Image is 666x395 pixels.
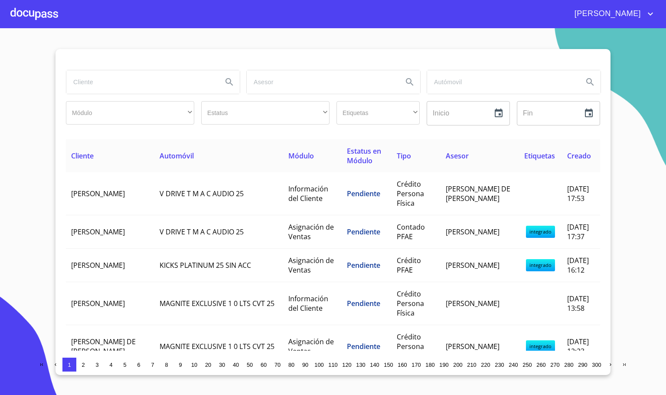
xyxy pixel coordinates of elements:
span: Pendiente [347,227,380,237]
button: 40 [229,358,243,372]
span: Pendiente [347,189,380,198]
span: 2 [82,362,85,368]
button: Search [219,72,240,92]
span: 210 [467,362,476,368]
span: 220 [481,362,490,368]
span: 20 [205,362,211,368]
span: integrado [526,259,555,271]
span: Creado [567,151,591,161]
span: 1 [68,362,71,368]
span: [PERSON_NAME] [446,260,499,270]
span: [PERSON_NAME] [446,342,499,351]
button: 80 [284,358,298,372]
button: 100 [312,358,326,372]
span: 60 [261,362,267,368]
span: Crédito PFAE [397,256,421,275]
span: 7 [151,362,154,368]
span: Crédito Persona Física [397,332,424,361]
span: 250 [522,362,532,368]
span: 120 [342,362,351,368]
button: 5 [118,358,132,372]
span: [PERSON_NAME] [71,227,125,237]
span: 280 [564,362,573,368]
button: 130 [354,358,368,372]
span: 90 [302,362,308,368]
span: 80 [288,362,294,368]
span: Módulo [288,151,314,161]
button: 7 [146,358,160,372]
button: 270 [548,358,562,372]
span: 100 [314,362,323,368]
span: Asesor [446,151,469,161]
span: 9 [179,362,182,368]
span: 6 [137,362,140,368]
button: 150 [382,358,395,372]
button: 90 [298,358,312,372]
span: Crédito Persona Física [397,179,424,208]
button: 110 [326,358,340,372]
span: Cliente [71,151,94,161]
button: 20 [201,358,215,372]
span: 130 [356,362,365,368]
button: 4 [104,358,118,372]
span: 50 [247,362,253,368]
span: [PERSON_NAME] [71,189,125,198]
span: 190 [439,362,448,368]
span: 230 [495,362,504,368]
button: 260 [534,358,548,372]
span: Información del Cliente [288,294,328,313]
span: 5 [123,362,126,368]
span: 40 [233,362,239,368]
span: 180 [425,362,434,368]
span: [PERSON_NAME] [446,299,499,308]
button: 50 [243,358,257,372]
button: 170 [409,358,423,372]
button: 280 [562,358,576,372]
button: 160 [395,358,409,372]
span: Pendiente [347,260,380,270]
button: 10 [187,358,201,372]
span: Asignación de Ventas [288,256,334,275]
input: search [66,70,215,94]
button: 140 [368,358,382,372]
button: 30 [215,358,229,372]
span: V DRIVE T M A C AUDIO 25 [160,189,244,198]
span: Crédito Persona Física [397,289,424,318]
span: Automóvil [160,151,194,161]
button: 230 [493,358,506,372]
input: search [247,70,396,94]
span: MAGNITE EXCLUSIVE 1 0 LTS CVT 25 [160,299,274,308]
span: 3 [95,362,98,368]
button: 290 [576,358,590,372]
span: 200 [453,362,462,368]
span: Tipo [397,151,411,161]
button: 120 [340,358,354,372]
button: 180 [423,358,437,372]
span: 150 [384,362,393,368]
button: 190 [437,358,451,372]
span: [PERSON_NAME] [446,227,499,237]
button: 6 [132,358,146,372]
span: 260 [536,362,545,368]
span: Asignación de Ventas [288,222,334,241]
span: [DATE] 12:23 [567,337,589,356]
span: 170 [411,362,421,368]
button: Search [580,72,601,92]
button: 9 [173,358,187,372]
span: 290 [578,362,587,368]
span: Asignación de Ventas [288,337,334,356]
button: 3 [90,358,104,372]
span: Contado PFAE [397,222,425,241]
span: 8 [165,362,168,368]
div: ​ [66,101,194,125]
button: 240 [506,358,520,372]
span: KICKS PLATINUM 25 SIN ACC [160,260,251,270]
span: integrado [526,226,555,238]
span: 300 [592,362,601,368]
button: 70 [271,358,284,372]
span: Información del Cliente [288,184,328,203]
span: 240 [509,362,518,368]
span: [PERSON_NAME] DE [PERSON_NAME] [71,337,136,356]
span: 270 [550,362,559,368]
span: 10 [191,362,197,368]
